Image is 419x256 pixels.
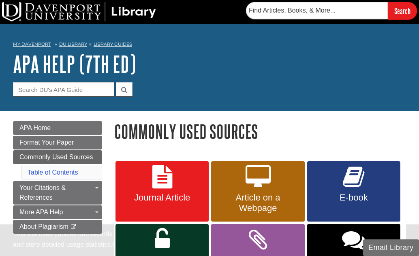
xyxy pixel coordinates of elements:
[13,220,102,234] a: About Plagiarism
[246,2,417,19] form: Searches DU Library's articles, books, and more
[115,161,209,222] a: Journal Article
[13,39,406,52] nav: breadcrumb
[13,82,114,96] input: Search DU's APA Guide
[13,121,102,135] a: APA Home
[59,41,87,47] a: DU Library
[19,139,74,146] span: Format Your Paper
[19,184,66,201] span: Your Citations & References
[94,41,132,47] a: Library Guides
[19,124,51,131] span: APA Home
[211,161,304,222] a: Article on a Webpage
[13,205,102,219] a: More APA Help
[13,121,102,234] div: Guide Page Menu
[19,154,93,160] span: Commonly Used Sources
[28,169,78,176] a: Table of Contents
[2,2,156,21] img: DU Library
[13,51,136,77] a: APA Help (7th Ed)
[217,192,298,213] span: Article on a Webpage
[246,2,388,19] input: Find Articles, Books, & More...
[13,136,102,149] a: Format Your Paper
[70,224,77,230] i: This link opens in a new window
[19,209,63,215] span: More APA Help
[114,121,406,142] h1: Commonly Used Sources
[13,150,102,164] a: Commonly Used Sources
[13,41,51,48] a: My Davenport
[122,192,203,203] span: Journal Article
[313,192,394,203] span: E-book
[19,223,68,230] span: About Plagiarism
[307,161,400,222] a: E-book
[388,2,417,19] input: Search
[363,239,419,256] button: Email Library
[13,181,102,205] a: Your Citations & References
